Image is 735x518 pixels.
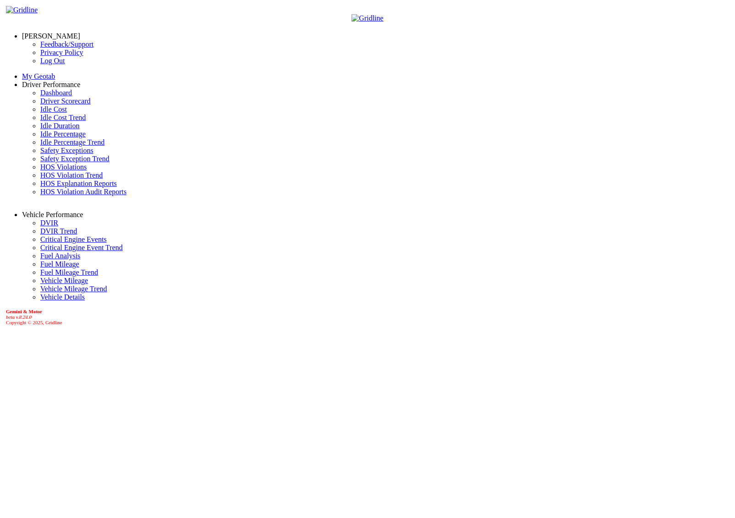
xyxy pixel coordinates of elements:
a: Fuel Analysis [40,252,81,260]
a: My Geotab [22,72,55,80]
a: HOS Violation Trend [40,171,103,179]
b: Gemini & Motor [6,309,42,314]
a: Idle Percentage [40,130,86,138]
a: Idle Cost Trend [40,114,86,121]
img: Gridline [351,14,383,22]
div: Copyright © 2025, Gridline [6,309,731,325]
a: HOS Violation Audit Reports [40,188,127,196]
a: Vehicle Mileage [40,277,88,284]
a: Vehicle Details [40,293,85,301]
a: Idle Percentage Trend [40,138,104,146]
a: Safety Exceptions [40,147,93,154]
a: DVIR Trend [40,227,77,235]
a: Critical Engine Event Trend [40,244,123,251]
a: Fuel Mileage Trend [40,268,98,276]
a: Idle Cost [40,105,67,113]
a: HOS Explanation Reports [40,180,117,187]
img: Gridline [6,6,38,14]
a: Vehicle Performance [22,211,83,218]
a: Driver Scorecard [40,97,91,105]
a: Idle Duration [40,122,80,130]
a: Critical Engine Events [40,235,107,243]
a: DVIR [40,219,58,227]
a: Safety Exception Trend [40,155,109,163]
a: Log Out [40,57,65,65]
a: HOS Violations [40,163,86,171]
a: Vehicle Mileage Trend [40,285,107,293]
a: [PERSON_NAME] [22,32,80,40]
i: beta v.8.24.0 [6,314,32,320]
a: Privacy Policy [40,49,83,56]
a: Fuel Mileage [40,260,79,268]
a: Driver Performance [22,81,81,88]
a: Feedback/Support [40,40,93,48]
a: Dashboard [40,89,72,97]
